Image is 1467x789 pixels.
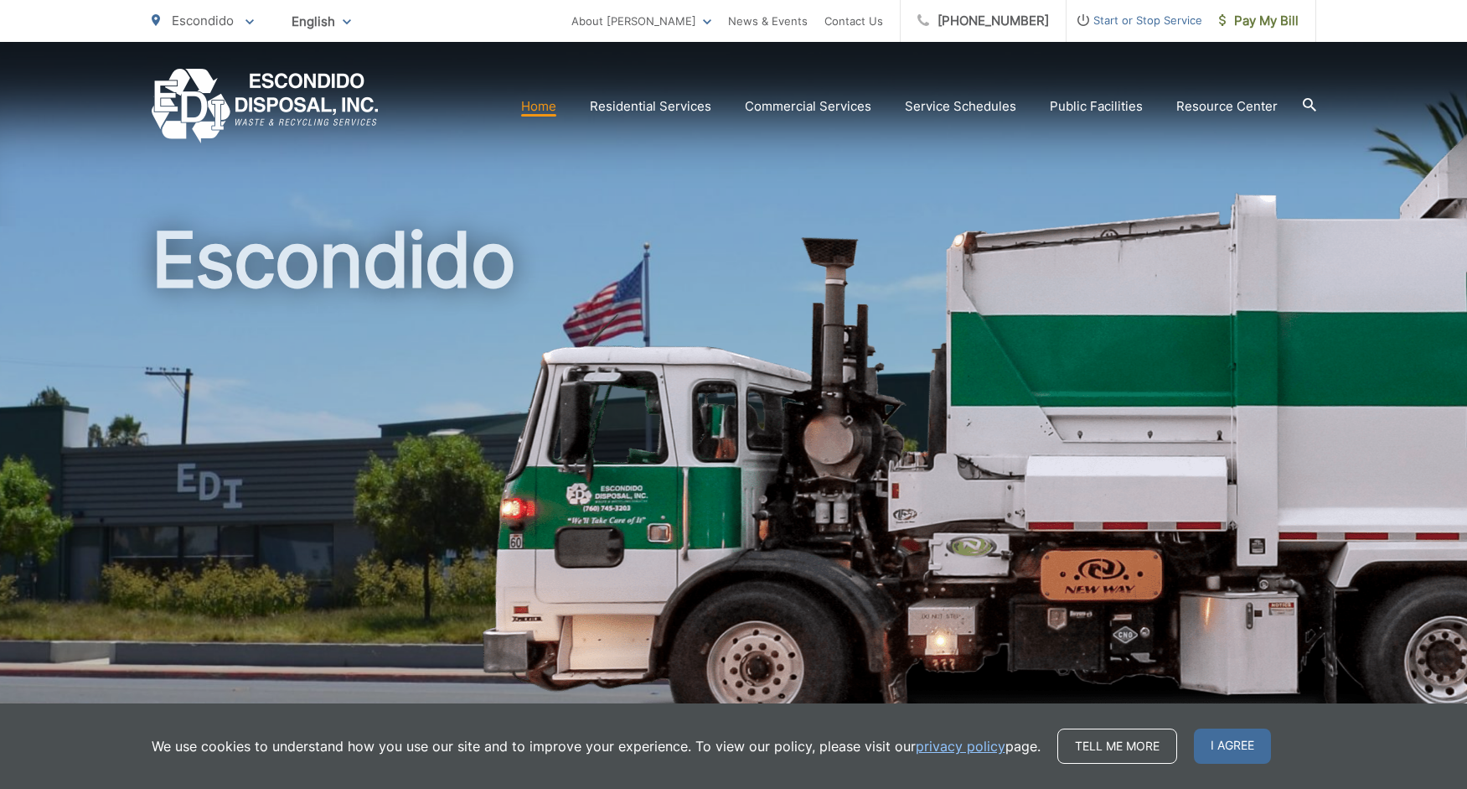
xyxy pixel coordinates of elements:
[152,736,1041,756] p: We use cookies to understand how you use our site and to improve your experience. To view our pol...
[1219,11,1299,31] span: Pay My Bill
[905,96,1016,117] a: Service Schedules
[728,11,808,31] a: News & Events
[521,96,556,117] a: Home
[1050,96,1143,117] a: Public Facilities
[745,96,871,117] a: Commercial Services
[1194,729,1271,764] span: I agree
[1176,96,1278,117] a: Resource Center
[916,736,1005,756] a: privacy policy
[172,13,234,29] span: Escondido
[152,69,379,143] a: EDCD logo. Return to the homepage.
[590,96,711,117] a: Residential Services
[152,218,1316,749] h1: Escondido
[571,11,711,31] a: About [PERSON_NAME]
[824,11,883,31] a: Contact Us
[279,7,364,36] span: English
[1057,729,1177,764] a: Tell me more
